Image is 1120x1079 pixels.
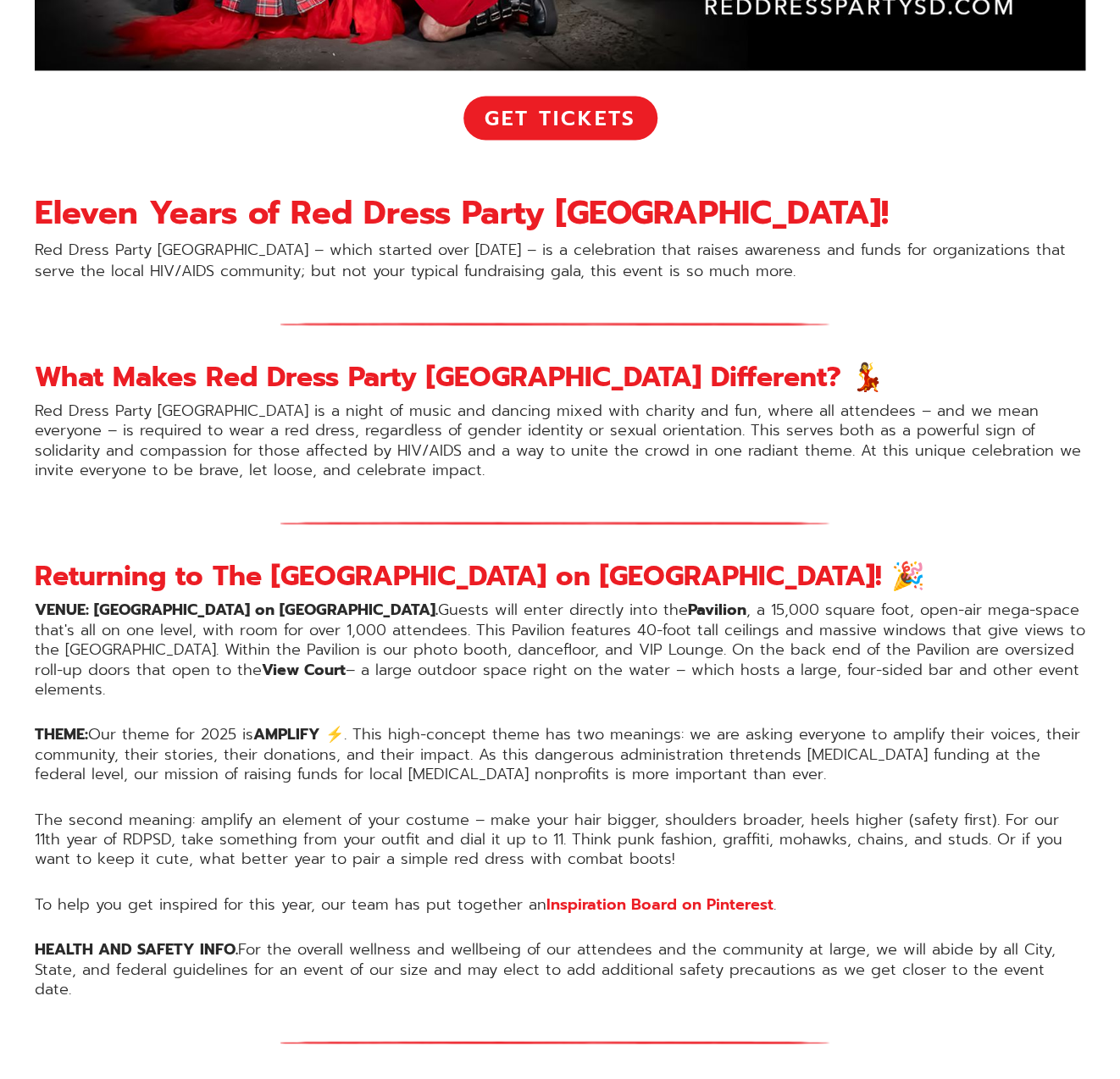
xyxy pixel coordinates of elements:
strong: AMPLIFY ⚡️ [253,722,344,745]
strong: Pavilion [688,597,746,621]
strong: THEME: [35,722,88,745]
p: The second meaning: amplify an element of your costume – make your hair bigger, shoulders broader... [35,810,1085,869]
p: Our theme for 2025 is . This high-concept theme has two meanings: we are asking everyone to ampli... [35,724,1085,783]
p: Red Dress Party [GEOGRAPHIC_DATA] is a night of music and dancing mixed with charity and fun, whe... [35,401,1085,480]
p: To help you get inspired for this year, our team has put together an . [35,894,1085,914]
a: Inspiration Board on Pinterest [546,892,773,916]
p: For the overall wellness and wellbeing of our attendees and the community at large, we will abide... [35,939,1085,999]
p: Guests will enter directly into the , a 15,000 square foot, open-air mega-space that's all on one... [35,600,1085,699]
p: Red Dress Party [GEOGRAPHIC_DATA] – which started over [DATE] – is a celebration that raises awar... [35,241,1085,280]
strong: Returning to The [GEOGRAPHIC_DATA] on [GEOGRAPHIC_DATA]! 🎉 [35,555,925,596]
a: Get Tickets [463,96,657,140]
strong: What Makes Red Dress Party [GEOGRAPHIC_DATA] Different? 💃 [35,356,884,397]
strong: Eleven Years of Red Dress Party [GEOGRAPHIC_DATA]! [35,189,889,237]
strong: HEALTH AND SAFETY INFO. [35,937,238,960]
strong: VENUE: [GEOGRAPHIC_DATA] on [GEOGRAPHIC_DATA]. [35,597,438,621]
strong: View Court [262,657,346,681]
